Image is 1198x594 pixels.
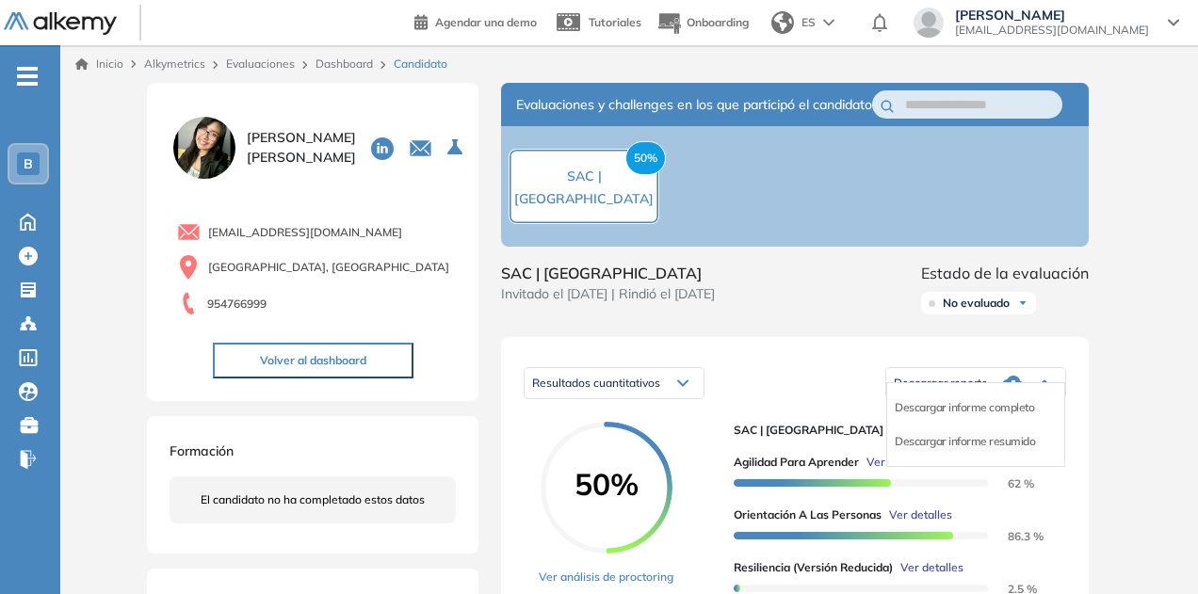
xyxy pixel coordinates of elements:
span: SAC | [GEOGRAPHIC_DATA] [501,262,715,284]
span: SAC | [GEOGRAPHIC_DATA] [734,422,1051,439]
span: Invitado el [DATE] | Rindió el [DATE] [501,284,715,304]
li: Descargar informe resumido [895,432,1035,451]
span: 50% [541,469,672,499]
button: Seleccione la evaluación activa [440,131,474,165]
span: Orientación a las personas [734,506,882,523]
span: Candidato [394,56,447,72]
span: Tutoriales [589,15,641,29]
li: Descargar informe completo [895,398,1034,417]
span: Alkymetrics [144,56,205,71]
span: No evaluado [943,296,1010,311]
img: Logo [4,12,117,36]
button: Onboarding [656,3,749,43]
button: Ver detalles [882,506,952,523]
span: Ver detalles [900,559,963,576]
span: Onboarding [687,15,749,29]
img: Ícono de flecha [1017,297,1028,309]
span: 62 % [985,476,1034,490]
span: Ver detalles [889,506,952,523]
span: ES [801,14,816,31]
img: arrow [823,19,834,26]
span: Evaluaciones y challenges en los que participó el candidato [516,95,872,115]
span: Agilidad para Aprender [734,454,859,471]
a: Inicio [75,56,123,72]
span: Resiliencia (versión reducida) [734,559,893,576]
span: Estado de la evaluación [921,262,1089,284]
a: Ver análisis de proctoring [539,569,673,586]
span: Agendar una demo [435,15,537,29]
span: 954766999 [207,296,267,313]
i: - [17,74,38,78]
a: Evaluaciones [226,56,295,71]
span: Resultados cuantitativos [532,376,660,390]
span: [EMAIL_ADDRESS][DOMAIN_NAME] [955,23,1149,38]
span: El candidato no ha completado estos datos [201,491,425,508]
span: Formación [170,442,234,459]
span: [PERSON_NAME] [955,8,1149,23]
button: Ver detalles [893,559,963,576]
a: Agendar una demo [414,9,537,32]
span: SAC | [GEOGRAPHIC_DATA] [514,168,654,207]
span: Descargar reporte [894,376,988,391]
span: [PERSON_NAME] [PERSON_NAME] [247,128,356,168]
span: 86.3 % [985,529,1044,543]
span: [EMAIL_ADDRESS][DOMAIN_NAME] [208,224,402,241]
span: B [24,156,33,171]
span: Ver detalles [866,454,930,471]
img: PROFILE_MENU_LOGO_USER [170,113,239,183]
span: 50% [625,141,666,175]
a: Dashboard [316,56,373,71]
img: world [771,11,794,34]
button: Ver detalles [859,454,930,471]
span: [GEOGRAPHIC_DATA], [GEOGRAPHIC_DATA] [208,259,449,276]
button: Volver al dashboard [213,343,413,378]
